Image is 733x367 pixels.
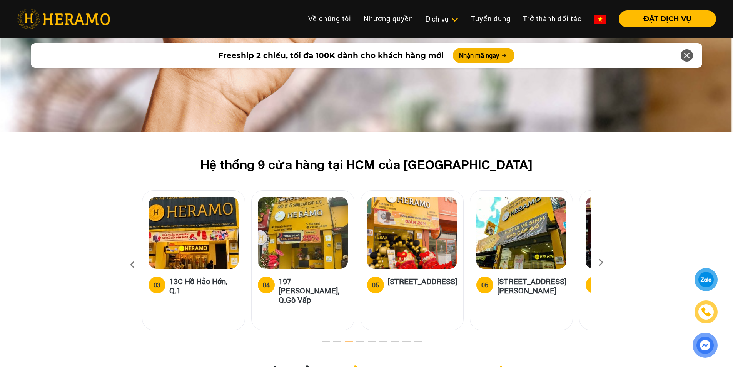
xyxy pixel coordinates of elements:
a: phone-icon [695,301,717,323]
button: 9 [409,340,417,348]
button: 7 [386,340,394,348]
button: 8 [397,340,405,348]
img: subToggleIcon [451,16,459,23]
h5: 197 [PERSON_NAME], Q.Gò Vấp [279,277,348,304]
img: heramo-314-le-van-viet-phuong-tang-nhon-phu-b-quan-9 [476,197,566,269]
h5: [STREET_ADDRESS] [388,277,457,292]
div: Dịch vụ [426,14,459,24]
img: heramo-logo.png [17,9,110,29]
a: Nhượng quyền [357,10,419,27]
img: phone-icon [701,307,711,317]
a: ĐẶT DỊCH VỤ [613,15,716,22]
img: heramo-179b-duong-3-thang-2-phuong-11-quan-10 [367,197,457,269]
h5: 13C Hồ Hảo Hớn, Q.1 [169,277,239,295]
button: 6 [374,340,382,348]
h2: Hệ thống 9 cửa hàng tại HCM của [GEOGRAPHIC_DATA] [154,157,579,172]
button: Nhận mã ngay [453,48,514,63]
button: 4 [351,340,359,348]
button: 5 [363,340,371,348]
div: 07 [591,280,598,290]
img: vn-flag.png [594,15,606,24]
a: Tuyển dụng [465,10,517,27]
img: heramo-15a-duong-so-2-phuong-an-khanh-thu-duc [586,197,676,269]
h5: [STREET_ADDRESS][PERSON_NAME] [497,277,566,295]
img: heramo-13c-ho-hao-hon-quan-1 [149,197,239,269]
button: ĐẶT DỊCH VỤ [619,10,716,27]
button: 3 [340,340,347,348]
div: 03 [154,280,160,290]
button: 1 [317,340,324,348]
div: 04 [263,280,270,290]
img: heramo-197-nguyen-van-luong [258,197,348,269]
a: Về chúng tôi [302,10,357,27]
a: Trở thành đối tác [517,10,588,27]
div: 05 [372,280,379,290]
div: 06 [481,280,488,290]
span: Freeship 2 chiều, tối đa 100K dành cho khách hàng mới [218,50,444,61]
button: 2 [328,340,336,348]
